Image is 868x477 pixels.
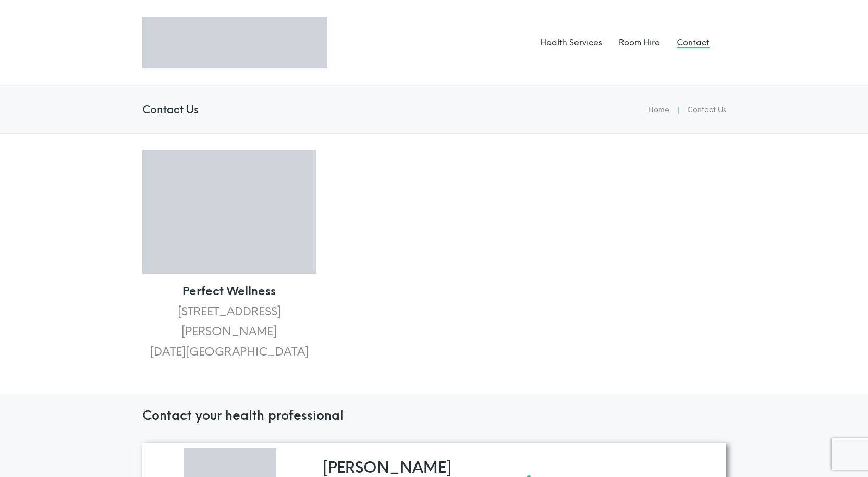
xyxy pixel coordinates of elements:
p: [STREET_ADDRESS][PERSON_NAME] [DATE][GEOGRAPHIC_DATA] [142,282,316,362]
img: Logo Perfect Wellness 710x197 [142,17,327,68]
a: Home [648,105,669,114]
a: Contact [677,38,710,47]
img: Perfect Wellness Outside [142,150,316,274]
a: Room Hire [619,38,660,47]
h3: Contact your health professional [142,409,726,422]
a: [PERSON_NAME] [323,458,451,476]
strong: Perfect Wellness [182,284,276,298]
li: Contact Us [687,104,726,117]
iframe: Perfect Welness [327,150,724,337]
a: Health Services [540,38,602,47]
li: | [669,104,687,117]
h4: Contact Us [142,103,199,116]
